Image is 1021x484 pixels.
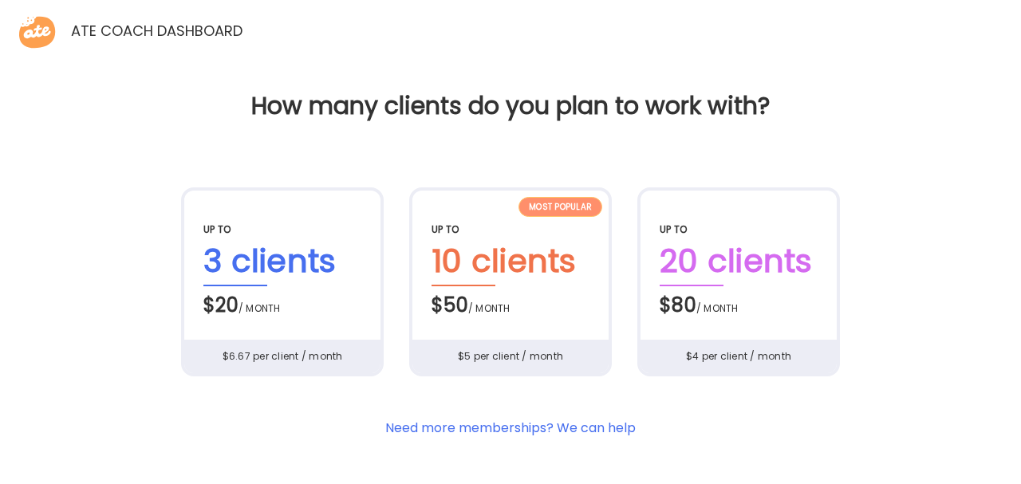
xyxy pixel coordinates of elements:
div: $80 [660,286,818,320]
div: Most popular [518,197,602,217]
span: / month [696,301,739,315]
div: 3 clients [203,237,361,286]
span: / month [238,301,281,315]
span: Ate Coach Dashboard [58,13,245,45]
div: $20 [203,286,361,320]
div: $5 per client / month [412,340,609,373]
div: $4 per client / month [640,340,838,373]
div: up to [660,222,818,237]
span: / month [468,301,510,315]
div: 10 clients [432,237,589,286]
div: 20 clients [660,237,818,286]
div: up to [432,222,589,237]
div: $50 [432,286,589,320]
div: up to [203,222,361,237]
div: $6.67 per client / month [183,340,381,373]
h1: How many clients do you plan to work with? [13,92,1008,120]
section: Need more memberships? We can help [385,419,636,439]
